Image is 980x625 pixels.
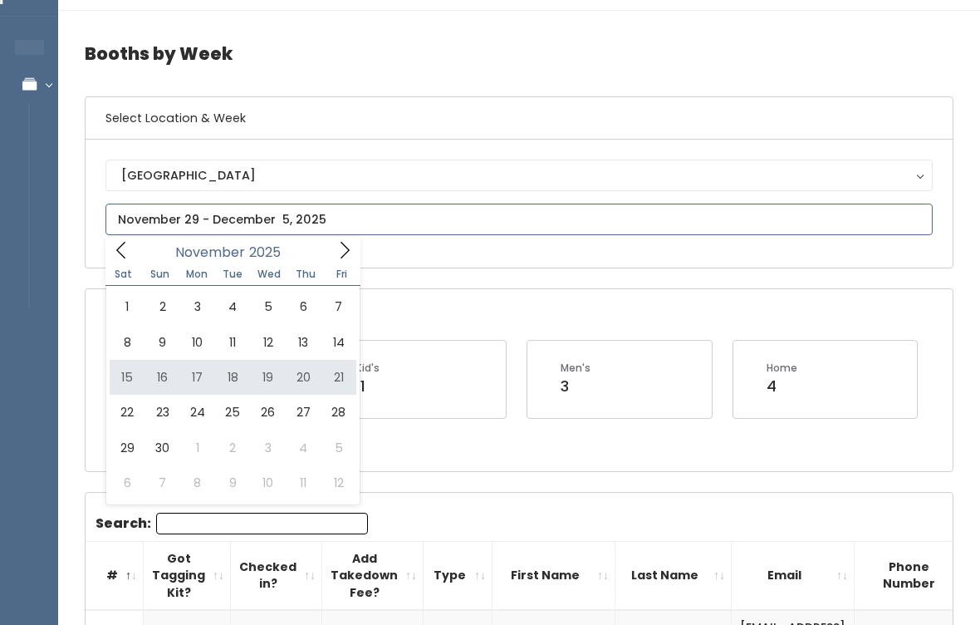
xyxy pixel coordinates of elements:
span: November 11, 2025 [215,325,250,360]
span: November 20, 2025 [286,360,321,395]
span: November 3, 2025 [180,289,215,324]
span: Wed [251,269,287,279]
th: Got Tagging Kit?: activate to sort column ascending [144,541,231,610]
span: November [175,246,245,259]
span: November 22, 2025 [110,395,145,430]
input: Year [245,242,295,263]
span: November 13, 2025 [286,325,321,360]
span: December 3, 2025 [251,431,286,465]
span: Tue [214,269,251,279]
span: November 24, 2025 [180,395,215,430]
span: December 9, 2025 [215,465,250,500]
span: November 25, 2025 [215,395,250,430]
div: [GEOGRAPHIC_DATA] [121,166,917,185]
span: December 11, 2025 [286,465,321,500]
div: Home [767,361,797,376]
th: Phone Number: activate to sort column ascending [855,541,980,610]
span: November 10, 2025 [180,325,215,360]
h4: Booths by Week [85,31,953,76]
span: Fri [324,269,360,279]
span: December 4, 2025 [286,431,321,465]
div: 11 [355,376,380,397]
span: December 2, 2025 [215,431,250,465]
span: November 14, 2025 [321,325,355,360]
span: November 12, 2025 [251,325,286,360]
span: November 30, 2025 [145,431,179,465]
span: November 23, 2025 [145,395,179,430]
span: Sat [105,269,142,279]
span: November 27, 2025 [286,395,321,430]
label: Search: [96,513,368,534]
span: November 26, 2025 [251,395,286,430]
span: November 18, 2025 [215,360,250,395]
th: Last Name: activate to sort column ascending [615,541,732,610]
input: Search: [156,513,368,534]
span: November 4, 2025 [215,289,250,324]
button: [GEOGRAPHIC_DATA] [105,160,933,191]
span: December 1, 2025 [180,431,215,465]
div: Kid's [355,361,380,376]
th: Type: activate to sort column ascending [424,541,492,610]
span: November 28, 2025 [321,395,355,430]
input: November 29 - December 5, 2025 [105,204,933,235]
span: December 5, 2025 [321,431,355,465]
span: November 21, 2025 [321,360,355,395]
span: December 12, 2025 [321,465,355,500]
div: Men's [561,361,590,376]
div: 3 [561,376,590,397]
span: November 17, 2025 [180,360,215,395]
span: November 7, 2025 [321,289,355,324]
th: Add Takedown Fee?: activate to sort column ascending [322,541,424,610]
span: November 29, 2025 [110,431,145,465]
span: November 8, 2025 [110,325,145,360]
th: #: activate to sort column descending [86,541,144,610]
span: December 8, 2025 [180,465,215,500]
span: December 7, 2025 [145,465,179,500]
span: November 15, 2025 [110,360,145,395]
span: November 2, 2025 [145,289,179,324]
span: Mon [179,269,215,279]
span: November 5, 2025 [251,289,286,324]
th: Checked in?: activate to sort column ascending [231,541,322,610]
h6: Select Location & Week [86,97,953,140]
span: Thu [287,269,324,279]
div: 4 [767,376,797,397]
span: November 1, 2025 [110,289,145,324]
span: November 9, 2025 [145,325,179,360]
span: Sun [142,269,179,279]
span: November 19, 2025 [251,360,286,395]
th: Email: activate to sort column ascending [732,541,855,610]
th: First Name: activate to sort column ascending [492,541,615,610]
span: November 6, 2025 [286,289,321,324]
span: November 16, 2025 [145,360,179,395]
span: December 10, 2025 [251,465,286,500]
span: December 6, 2025 [110,465,145,500]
